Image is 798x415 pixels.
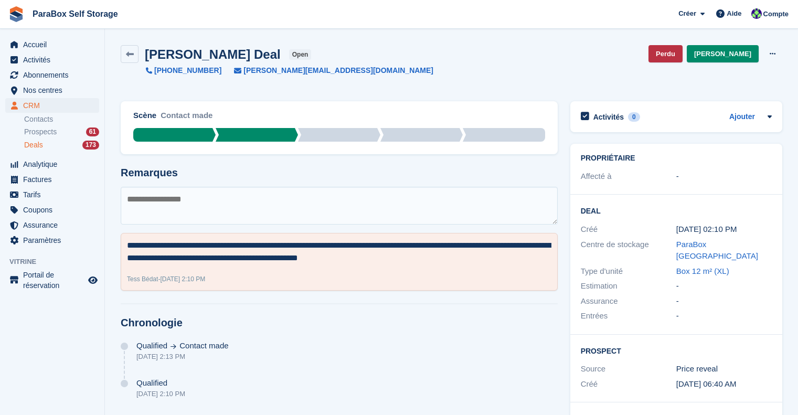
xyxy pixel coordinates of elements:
div: [DATE] 2:13 PM [136,353,229,360]
div: Entrées [581,310,676,322]
span: Abonnements [23,68,86,82]
div: 61 [86,127,99,136]
span: Nos centres [23,83,86,98]
a: menu [5,157,99,172]
span: CRM [23,98,86,113]
div: - [127,274,205,284]
span: Assurance [23,218,86,232]
span: Analytique [23,157,86,172]
span: Créer [678,8,696,19]
a: [PERSON_NAME] [687,45,759,62]
a: menu [5,83,99,98]
span: Paramètres [23,233,86,248]
span: Vitrine [9,257,104,267]
h2: Propriétaire [581,154,772,163]
span: Qualified [136,342,167,350]
span: Aide [727,8,741,19]
a: menu [5,187,99,202]
h2: Remarques [121,167,558,179]
span: Portail de réservation [23,270,86,291]
h2: Deal [581,205,772,216]
a: menu [5,218,99,232]
div: [DATE] 06:40 AM [676,378,772,390]
a: ParaBox [GEOGRAPHIC_DATA] [676,240,758,261]
span: open [289,49,312,60]
div: Créé [581,224,676,236]
div: Contact made [161,110,212,128]
span: [PERSON_NAME][EMAIL_ADDRESS][DOMAIN_NAME] [243,65,433,76]
h2: Activités [593,112,624,122]
span: Activités [23,52,86,67]
a: menu [5,52,99,67]
span: Coupons [23,203,86,217]
a: ParaBox Self Storage [28,5,122,23]
span: Compte [763,9,789,19]
span: Qualified [136,379,167,387]
a: menu [5,233,99,248]
div: Type d'unité [581,265,676,278]
div: Affecté à [581,171,676,183]
div: - [676,171,772,183]
a: Boutique d'aperçu [87,274,99,286]
a: Contacts [24,114,99,124]
a: menu [5,37,99,52]
a: menu [5,270,99,291]
img: stora-icon-8386f47178a22dfd0bd8f6a31ec36ba5ce8667c1dd55bd0f319d3a0aa187defe.svg [8,6,24,22]
div: 0 [628,112,640,122]
div: - [676,310,772,322]
img: Tess Bédat [751,8,762,19]
a: [PHONE_NUMBER] [146,65,221,76]
a: Ajouter [729,111,755,123]
h2: Chronologie [121,317,558,329]
span: Deals [24,140,43,150]
h2: Prospect [581,345,772,356]
span: [PHONE_NUMBER] [154,65,221,76]
div: [DATE] 2:10 PM [136,390,185,398]
div: Scène [133,110,156,122]
a: Perdu [648,45,683,62]
a: Prospects 61 [24,126,99,137]
a: menu [5,172,99,187]
a: Deals 173 [24,140,99,151]
span: [DATE] 2:10 PM [160,275,205,283]
a: menu [5,203,99,217]
span: Contact made [179,342,228,350]
span: Tarifs [23,187,86,202]
div: Créé [581,378,676,390]
a: menu [5,68,99,82]
div: 173 [82,141,99,150]
a: [PERSON_NAME][EMAIL_ADDRESS][DOMAIN_NAME] [221,65,433,76]
h2: [PERSON_NAME] Deal [145,47,281,61]
span: Accueil [23,37,86,52]
span: Factures [23,172,86,187]
div: Assurance [581,295,676,307]
div: - [676,295,772,307]
span: Prospects [24,127,57,137]
a: menu [5,98,99,113]
div: Estimation [581,280,676,292]
span: Tess Bédat [127,275,158,283]
div: - [676,280,772,292]
div: Price reveal [676,363,772,375]
div: Centre de stockage [581,239,676,262]
div: Source [581,363,676,375]
a: Box 12 m² (XL) [676,267,729,275]
div: [DATE] 02:10 PM [676,224,772,236]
